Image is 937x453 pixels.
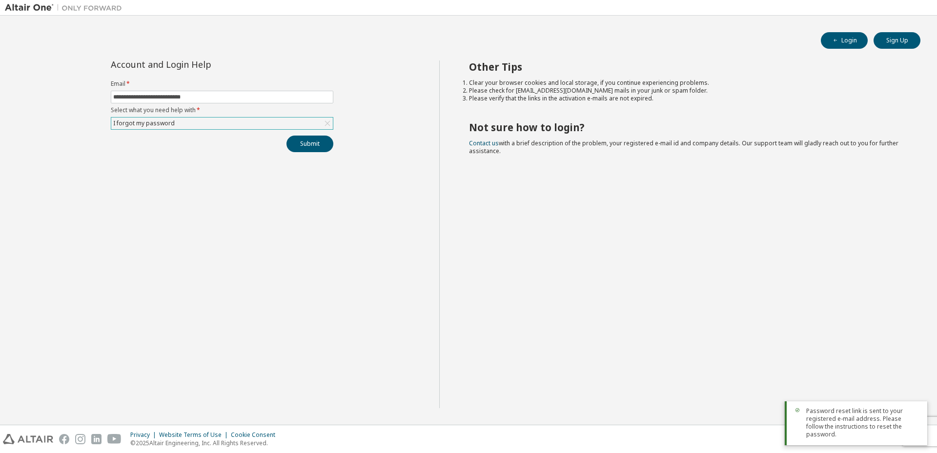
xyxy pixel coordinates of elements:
[91,434,102,444] img: linkedin.svg
[59,434,69,444] img: facebook.svg
[469,60,903,73] h2: Other Tips
[469,139,499,147] a: Contact us
[469,79,903,87] li: Clear your browser cookies and local storage, if you continue experiencing problems.
[469,95,903,102] li: Please verify that the links in the activation e-mails are not expired.
[159,431,231,439] div: Website Terms of Use
[107,434,122,444] img: youtube.svg
[5,3,127,13] img: Altair One
[469,87,903,95] li: Please check for [EMAIL_ADDRESS][DOMAIN_NAME] mails in your junk or spam folder.
[111,118,333,129] div: I forgot my password
[3,434,53,444] img: altair_logo.svg
[111,106,333,114] label: Select what you need help with
[111,80,333,88] label: Email
[874,32,920,49] button: Sign Up
[286,136,333,152] button: Submit
[130,431,159,439] div: Privacy
[469,121,903,134] h2: Not sure how to login?
[806,407,919,438] span: Password reset link is sent to your registered e-mail address. Please follow the instructions to ...
[112,118,176,129] div: I forgot my password
[111,60,289,68] div: Account and Login Help
[231,431,281,439] div: Cookie Consent
[469,139,898,155] span: with a brief description of the problem, your registered e-mail id and company details. Our suppo...
[821,32,868,49] button: Login
[75,434,85,444] img: instagram.svg
[130,439,281,447] p: © 2025 Altair Engineering, Inc. All Rights Reserved.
